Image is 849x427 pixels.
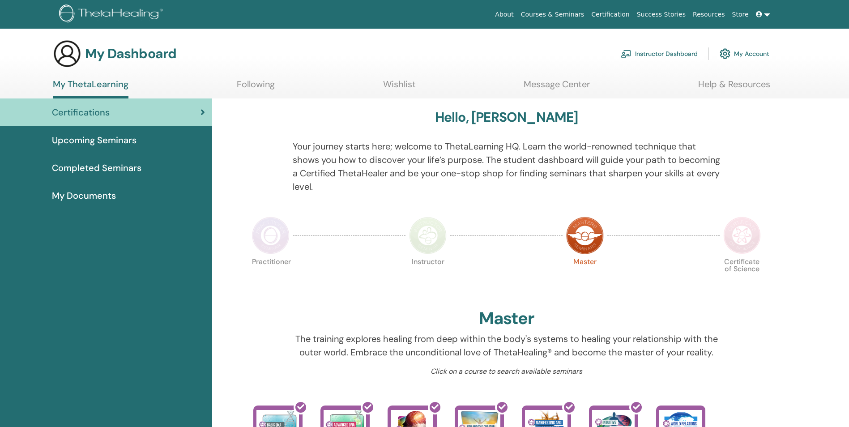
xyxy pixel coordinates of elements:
p: Certificate of Science [723,258,761,296]
span: Upcoming Seminars [52,133,137,147]
img: Instructor [409,217,447,254]
p: Master [566,258,604,296]
a: Courses & Seminars [517,6,588,23]
a: My Account [720,44,769,64]
img: Master [566,217,604,254]
a: About [491,6,517,23]
a: Message Center [524,79,590,96]
a: Certification [588,6,633,23]
h2: Master [479,308,534,329]
h3: Hello, [PERSON_NAME] [435,109,578,125]
span: Certifications [52,106,110,119]
img: logo.png [59,4,166,25]
h3: My Dashboard [85,46,176,62]
img: Practitioner [252,217,290,254]
a: My ThetaLearning [53,79,128,98]
a: Following [237,79,275,96]
img: chalkboard-teacher.svg [621,50,631,58]
a: Instructor Dashboard [621,44,698,64]
a: Success Stories [633,6,689,23]
img: cog.svg [720,46,730,61]
span: My Documents [52,189,116,202]
a: Wishlist [383,79,416,96]
p: The training explores healing from deep within the body's systems to healing your relationship wi... [293,332,720,359]
p: Click on a course to search available seminars [293,366,720,377]
img: Certificate of Science [723,217,761,254]
span: Completed Seminars [52,161,141,175]
a: Resources [689,6,729,23]
p: Instructor [409,258,447,296]
a: Store [729,6,752,23]
p: Practitioner [252,258,290,296]
img: generic-user-icon.jpg [53,39,81,68]
a: Help & Resources [698,79,770,96]
p: Your journey starts here; welcome to ThetaLearning HQ. Learn the world-renowned technique that sh... [293,140,720,193]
